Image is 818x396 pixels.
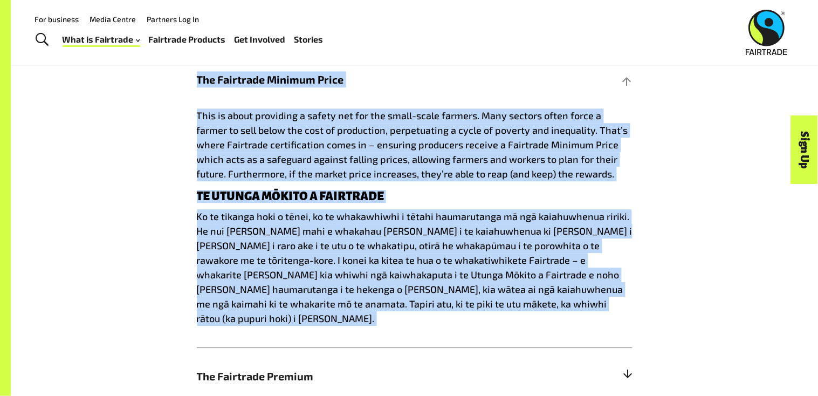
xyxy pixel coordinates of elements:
span: The Fairtrade Minimum Price [197,71,524,87]
img: Fairtrade Australia New Zealand logo [746,10,788,55]
span: This is about providing a safety net for the small-scale farmers. Many sectors often force a farm... [197,110,628,180]
a: Get Involved [235,32,286,47]
a: Fairtrade Products [149,32,226,47]
a: Toggle Search [29,26,56,53]
p: Ko te tikanga hoki o tēnei, ko te whakawhiwhi i tētahi haumarutanga mā ngā kaiahuwhenua ririki. H... [197,209,633,326]
h4: TE UTUNGA MŌKITO A FAIRTRADE [197,190,633,203]
a: Partners Log In [147,15,199,24]
a: What is Fairtrade [63,32,140,47]
span: The Fairtrade Premium [197,368,524,384]
a: Stories [294,32,324,47]
a: Media Centre [90,15,136,24]
a: For business [35,15,79,24]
